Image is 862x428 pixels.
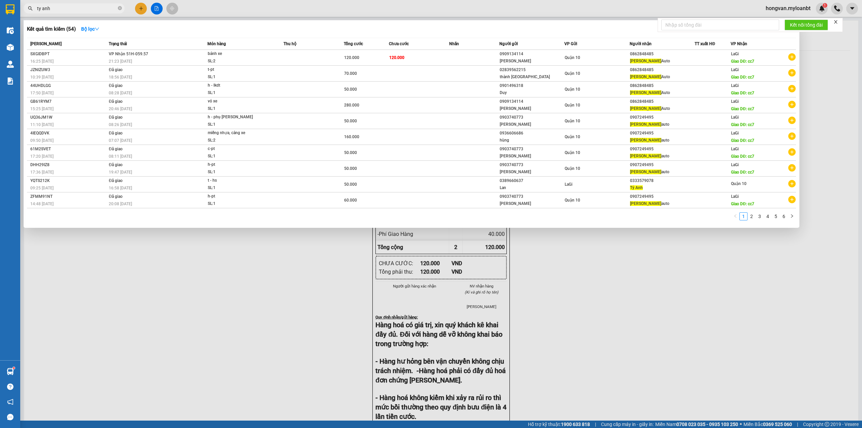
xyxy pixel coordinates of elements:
div: SL: 1 [208,200,258,208]
div: Duy [500,89,564,96]
div: c-pt [208,145,258,153]
button: Bộ lọcdown [76,24,105,34]
span: [PERSON_NAME] [630,59,661,63]
li: 5 [772,212,780,220]
span: 50.000 [344,119,357,123]
div: hùng [500,137,564,144]
span: plus-circle [788,180,796,187]
div: h-pt [208,193,258,200]
div: [PERSON_NAME] [500,121,564,128]
div: t-pt [208,66,258,73]
span: [PERSON_NAME] [630,154,661,158]
span: Kết nối tổng đài [790,21,823,29]
span: [PERSON_NAME] [630,201,661,206]
span: 50.000 [344,182,357,187]
span: Giao DĐ: cc7 [731,59,754,64]
span: Đã giao [109,131,123,135]
div: 0862848485 [630,82,695,89]
span: LaGi [731,99,739,104]
span: close-circle [118,6,122,10]
span: Đã giao [109,99,123,104]
span: 17:36 [DATE] [30,170,54,175]
span: plus-circle [788,117,796,124]
div: h - phụ [PERSON_NAME] [208,114,258,121]
div: h - lkdt [208,82,258,89]
li: Previous Page [731,212,739,220]
span: 21:23 [DATE] [109,59,132,64]
div: 0901496318 [500,82,564,89]
span: Quận 10 [565,71,580,76]
span: LaGi [731,147,739,151]
li: 6 [780,212,788,220]
span: 60.000 [344,198,357,203]
a: 3 [756,213,763,220]
span: 19:47 [DATE] [109,170,132,175]
span: Giao DĐ: cc7 [731,138,754,143]
div: 0389660637 [500,177,564,184]
div: SL: 1 [208,121,258,128]
span: 07:07 [DATE] [109,138,132,143]
div: 0907249495 [630,161,695,169]
span: plus-circle [788,196,796,203]
div: auto [630,169,695,176]
div: GB61RYM7 [30,98,107,105]
span: 16:25 [DATE] [30,59,54,64]
span: [PERSON_NAME] [630,90,661,95]
span: 280.000 [344,103,359,108]
div: miếng nhựa, cảng xe [208,129,258,137]
span: VP Nhận 51H-059.57 [109,52,148,56]
div: YQTS212K [30,177,107,184]
span: LaGi [731,194,739,199]
div: 0862848485 [630,51,695,58]
span: LaGi [731,67,739,72]
div: [PERSON_NAME] [500,200,564,207]
div: vỏ xe [208,98,258,105]
span: Giao DĐ: cc7 [731,91,754,95]
button: left [731,212,739,220]
div: 0903740773 [500,146,564,153]
div: SL: 2 [208,58,258,65]
div: 0907249495 [630,146,695,153]
span: LaGi [731,52,739,56]
span: [PERSON_NAME] [630,170,661,174]
span: Đã giao [109,83,123,88]
div: Auto [630,105,695,112]
span: question-circle [7,384,13,390]
div: [PERSON_NAME] [500,153,564,160]
div: SL: 2 [208,137,258,144]
div: 0907249495 [630,193,695,200]
span: Đã giao [109,194,123,199]
div: SL: 1 [208,169,258,176]
img: warehouse-icon [7,44,14,51]
div: UQ36JM1W [30,114,107,121]
span: 50.000 [344,166,357,171]
span: close [833,20,838,24]
span: Trạng thái [109,41,127,46]
div: t - hs [208,177,258,184]
div: Auto [630,73,695,81]
span: [PERSON_NAME] [630,74,661,79]
input: Tìm tên, số ĐT hoặc mã đơn [37,5,117,12]
span: [PERSON_NAME] [630,122,661,127]
div: 0909134114 [500,51,564,58]
span: Đã giao [109,67,123,72]
div: 0903740773 [500,193,564,200]
span: Giao DĐ: cc7 [731,202,754,206]
input: Nhập số tổng đài [661,20,779,30]
img: warehouse-icon [7,368,14,375]
div: 0333579078 [630,177,695,184]
span: 11:10 [DATE] [30,122,54,127]
div: 44UHDLGG [30,82,107,89]
div: [PERSON_NAME] [500,105,564,112]
span: LaGi [731,131,739,135]
div: SL: 1 [208,89,258,97]
div: ZFMM91NT [30,193,107,200]
span: Tổng cước [344,41,363,46]
span: 14:48 [DATE] [30,202,54,206]
span: LaGi [731,162,739,167]
a: 4 [764,213,771,220]
div: Auto [630,58,695,65]
span: 70.000 [344,71,357,76]
span: Quận 10 [565,198,580,203]
span: 20:08 [DATE] [109,202,132,206]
